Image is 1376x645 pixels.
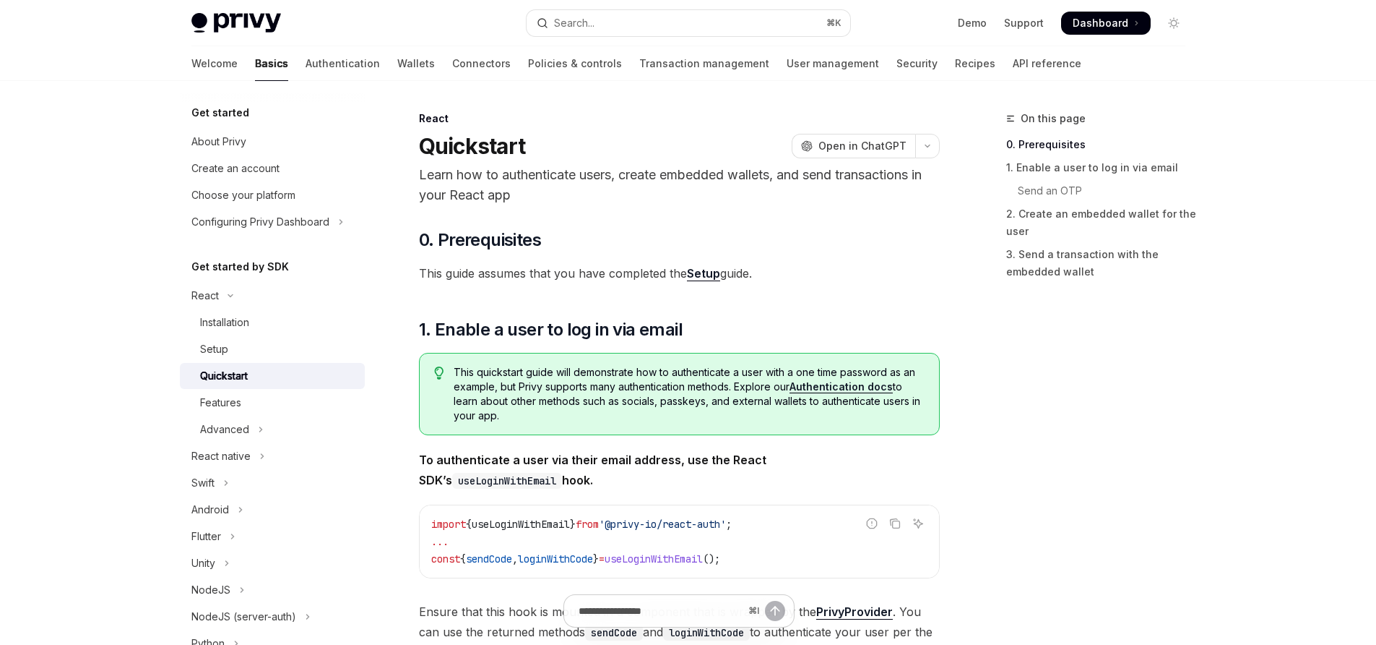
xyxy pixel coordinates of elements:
a: Dashboard [1061,12,1151,35]
span: 0. Prerequisites [419,228,541,252]
a: Quickstart [180,363,365,389]
div: React [191,287,219,304]
h5: Get started [191,104,249,121]
span: import [431,518,466,531]
a: Wallets [397,46,435,81]
div: Flutter [191,528,221,545]
div: Installation [200,314,249,331]
a: API reference [1013,46,1081,81]
a: Demo [958,16,987,30]
span: , [512,552,518,565]
a: 2. Create an embedded wallet for the user [1006,202,1197,243]
div: Search... [554,14,594,32]
div: Create an account [191,160,280,177]
button: Toggle Swift section [180,470,365,496]
a: Authentication docs [789,380,893,393]
span: '@privy-io/react-auth' [599,518,726,531]
span: Open in ChatGPT [818,139,906,153]
button: Copy the contents from the code block [886,514,904,533]
button: Report incorrect code [862,514,881,533]
a: Installation [180,309,365,336]
span: { [466,518,472,531]
a: Welcome [191,46,238,81]
div: NodeJS (server-auth) [191,608,296,625]
a: Setup [180,336,365,362]
span: } [570,518,576,531]
img: light logo [191,13,281,33]
button: Toggle React section [180,283,365,309]
span: (); [703,552,720,565]
div: React native [191,448,251,465]
div: Configuring Privy Dashboard [191,213,329,231]
a: Connectors [452,46,511,81]
div: Advanced [200,421,249,438]
span: ... [431,535,449,548]
span: useLoginWithEmail [605,552,703,565]
span: useLoginWithEmail [472,518,570,531]
div: Features [200,394,241,411]
div: Setup [200,341,228,358]
h1: Quickstart [419,133,526,159]
span: Dashboard [1073,16,1128,30]
button: Open in ChatGPT [792,134,915,158]
a: 3. Send a transaction with the embedded wallet [1006,243,1197,283]
a: 1. Enable a user to log in via email [1006,156,1197,179]
button: Toggle dark mode [1162,12,1185,35]
div: Android [191,501,229,518]
input: Ask a question... [579,595,743,627]
span: This quickstart guide will demonstrate how to authenticate a user with a one time password as an ... [454,365,924,423]
div: React [419,111,940,126]
span: ; [726,518,732,531]
a: Policies & controls [528,46,622,81]
a: Support [1004,16,1044,30]
button: Send message [765,601,785,621]
a: Features [180,390,365,416]
p: Learn how to authenticate users, create embedded wallets, and send transactions in your React app [419,165,940,205]
a: Basics [255,46,288,81]
a: User management [787,46,879,81]
a: Create an account [180,155,365,181]
a: 0. Prerequisites [1006,133,1197,156]
div: Quickstart [200,367,248,385]
h5: Get started by SDK [191,258,289,275]
div: Swift [191,474,215,492]
div: About Privy [191,133,246,150]
button: Toggle Flutter section [180,524,365,550]
div: Unity [191,555,215,572]
span: On this page [1021,110,1086,127]
button: Toggle Android section [180,497,365,523]
span: const [431,552,460,565]
span: = [599,552,605,565]
a: Authentication [306,46,380,81]
a: Recipes [955,46,995,81]
button: Toggle Configuring Privy Dashboard section [180,209,365,235]
span: } [593,552,599,565]
strong: To authenticate a user via their email address, use the React SDK’s hook. [419,453,766,487]
span: 1. Enable a user to log in via email [419,318,683,341]
a: Security [896,46,938,81]
button: Open search [527,10,850,36]
span: ⌘ K [826,17,841,29]
button: Toggle React native section [180,443,365,469]
svg: Tip [434,367,444,380]
code: useLoginWithEmail [452,473,562,489]
div: NodeJS [191,581,230,599]
a: Setup [687,266,720,281]
a: Choose your platform [180,182,365,208]
span: from [576,518,599,531]
a: About Privy [180,129,365,155]
button: Ask AI [909,514,927,533]
span: { [460,552,466,565]
span: This guide assumes that you have completed the guide. [419,263,940,283]
span: loginWithCode [518,552,593,565]
span: sendCode [466,552,512,565]
button: Toggle NodeJS section [180,577,365,603]
a: Send an OTP [1006,179,1197,202]
button: Toggle Unity section [180,550,365,576]
a: Transaction management [639,46,769,81]
div: Choose your platform [191,187,295,204]
button: Toggle Advanced section [180,417,365,443]
button: Toggle NodeJS (server-auth) section [180,604,365,630]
